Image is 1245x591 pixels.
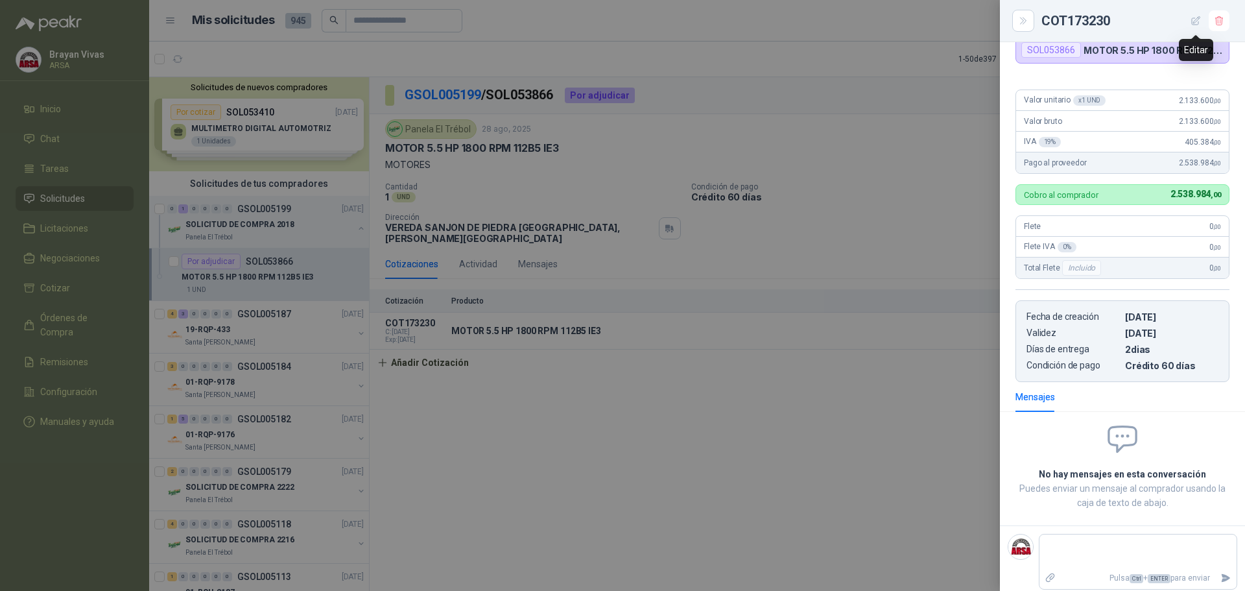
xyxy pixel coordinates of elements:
[1024,191,1098,199] p: Cobro al comprador
[1211,191,1221,199] span: ,00
[1084,45,1224,56] p: MOTOR 5.5 HP 1800 RPM 112B5 IE3
[1026,328,1120,339] p: Validez
[1073,95,1106,106] div: x 1 UND
[1015,13,1031,29] button: Close
[1213,160,1221,167] span: ,00
[1215,567,1237,590] button: Enviar
[1209,263,1221,272] span: 0
[1213,244,1221,251] span: ,00
[1213,97,1221,104] span: ,00
[1015,481,1229,510] p: Puedes enviar un mensaje al comprador usando la caja de texto de abajo.
[1185,138,1221,147] span: 405.384
[1125,311,1218,322] p: [DATE]
[1148,574,1170,583] span: ENTER
[1041,10,1229,31] div: COT173230
[1179,117,1221,126] span: 2.133.600
[1213,139,1221,146] span: ,00
[1170,189,1221,199] span: 2.538.984
[1179,39,1213,61] div: Editar
[1061,567,1216,590] p: Pulsa + para enviar
[1026,344,1120,355] p: Días de entrega
[1015,467,1229,481] h2: No hay mensajes en esta conversación
[1024,95,1106,106] span: Valor unitario
[1024,158,1087,167] span: Pago al proveedor
[1024,260,1104,276] span: Total Flete
[1039,567,1061,590] label: Adjuntar archivos
[1213,118,1221,125] span: ,00
[1026,311,1120,322] p: Fecha de creación
[1008,535,1033,559] img: Company Logo
[1213,223,1221,230] span: ,00
[1058,242,1076,252] div: 0 %
[1209,222,1221,231] span: 0
[1209,243,1221,252] span: 0
[1179,158,1221,167] span: 2.538.984
[1125,344,1218,355] p: 2 dias
[1024,222,1041,231] span: Flete
[1179,96,1221,105] span: 2.133.600
[1024,137,1061,147] span: IVA
[1024,242,1076,252] span: Flete IVA
[1021,42,1081,58] div: SOL053866
[1062,260,1101,276] div: Incluido
[1026,360,1120,371] p: Condición de pago
[1024,117,1061,126] span: Valor bruto
[1015,390,1055,404] div: Mensajes
[1039,137,1061,147] div: 19 %
[1213,265,1221,272] span: ,00
[1130,574,1143,583] span: Ctrl
[1125,360,1218,371] p: Crédito 60 días
[1125,328,1218,339] p: [DATE]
